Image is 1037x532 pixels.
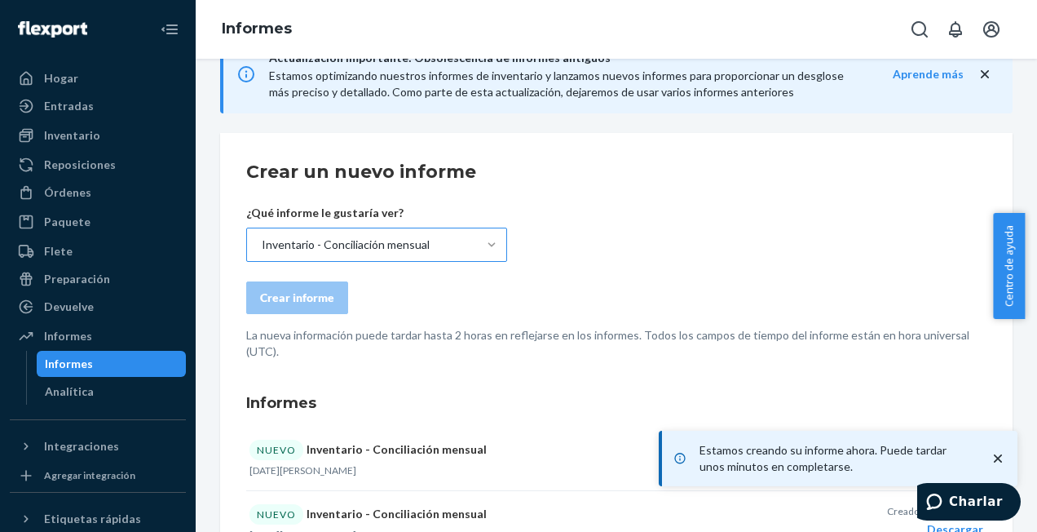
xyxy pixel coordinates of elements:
[307,442,487,456] font: Inventario - Conciliación mensual
[307,507,487,521] font: Inventario - Conciliación mensual
[10,506,186,532] button: Etiquetas rápidas
[222,20,292,38] a: Informes
[10,180,186,206] a: Órdenes
[10,209,186,235] a: Paquete
[44,271,110,287] div: Preparación
[249,504,303,525] div: NUEVO
[37,379,187,405] a: Analítica
[44,243,73,259] div: Flete
[993,213,1025,319] button: Centro de ayuda
[44,299,94,315] div: Devuelve
[44,127,100,144] div: Inventario
[246,392,986,414] h3: Informes
[37,351,187,377] a: Informes
[44,214,90,230] div: Paquete
[939,13,972,46] button: Notificaciones abiertas
[45,383,94,400] div: Analítica
[44,98,94,114] div: Entradas
[10,266,186,292] a: Preparación
[246,159,986,185] h2: Crear un nuevo informe
[887,504,983,518] p: Creado hace 1 minuto
[699,442,973,475] p: Estamos creando su informe ahora. Puede tardar unos minutos en completarse.
[262,237,430,253] div: Inventario - Conciliación mensual
[977,66,993,83] button: cerrar
[10,323,186,349] a: Informes
[269,69,844,99] span: Estamos optimizando nuestros informes de inventario y lanzamos nuevos informes para proporcionar ...
[246,282,348,314] button: Crear informe
[44,157,116,173] div: Reposiciones
[18,21,87,38] img: Logotipo de Flexport
[860,66,964,82] button: Aprende más
[44,468,135,482] div: Agregar integración
[10,466,186,485] a: Agregar integración
[260,290,334,306] div: Crear informe
[246,327,986,360] p: La nueva información puede tardar hasta 2 horas en reflejarse en los informes. Todos los campos d...
[10,122,186,149] a: Inventario
[10,93,186,119] a: Entradas
[10,294,186,320] a: Devuelve
[44,328,92,344] div: Informes
[44,511,141,527] div: Etiquetas rápidas
[246,205,507,221] p: ¿Qué informe le gustaría ver?
[153,13,186,46] button: Cerrar navegación
[44,70,78,86] div: Hogar
[917,483,1021,524] iframe: Abre un widget desde donde se puede chatear con uno de los agentes
[209,6,305,53] ol: pan rallado
[10,433,186,459] button: Integraciones
[990,450,1006,467] svg: Cerrar tostada
[44,184,91,201] div: Órdenes
[45,356,93,372] div: Informes
[975,13,1008,46] button: Abrir menú de cuenta
[903,13,936,46] button: Abrir cuadro de búsqueda
[10,65,186,91] a: Hogar
[10,238,186,264] a: Flete
[249,464,356,477] time: [DATE][PERSON_NAME]
[249,440,303,460] div: NUEVO
[44,438,119,454] div: Integraciones
[246,427,986,491] button: NUEVOInventario - Conciliación mensual[DATE][PERSON_NAME]Generador
[10,152,186,178] a: Reposiciones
